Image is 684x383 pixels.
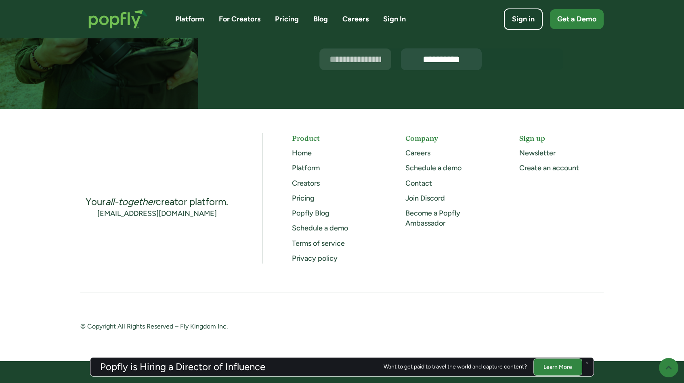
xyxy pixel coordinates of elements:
[292,194,315,203] a: Pricing
[292,224,348,232] a: Schedule a demo
[405,133,490,143] h5: Company
[557,14,596,24] div: Get a Demo
[405,209,460,228] a: Become a Popfly Ambassador
[292,133,376,143] h5: Product
[219,14,260,24] a: For Creators
[512,14,535,24] div: Sign in
[533,358,582,375] a: Learn More
[342,14,369,24] a: Careers
[292,179,320,188] a: Creators
[275,14,299,24] a: Pricing
[405,163,462,172] a: Schedule a demo
[313,14,328,24] a: Blog
[175,14,204,24] a: Platform
[292,163,320,172] a: Platform
[405,194,445,203] a: Join Discord
[292,254,338,263] a: Privacy policy
[292,239,345,248] a: Terms of service
[319,48,563,70] form: Email Form
[80,322,327,332] div: © Copyright All Rights Reserved – Fly Kingdom Inc.
[105,196,156,207] em: all-together
[519,149,556,157] a: Newsletter
[383,14,406,24] a: Sign In
[80,2,156,37] a: home
[519,163,579,172] a: Create an account
[405,179,432,188] a: Contact
[550,9,604,29] a: Get a Demo
[504,8,543,30] a: Sign in
[292,149,312,157] a: Home
[384,364,527,370] div: Want to get paid to travel the world and capture content?
[97,209,217,219] a: [EMAIL_ADDRESS][DOMAIN_NAME]
[86,195,228,208] div: Your creator platform.
[292,209,329,218] a: Popfly Blog
[100,362,265,372] h3: Popfly is Hiring a Director of Influence
[519,133,604,143] h5: Sign up
[405,149,430,157] a: Careers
